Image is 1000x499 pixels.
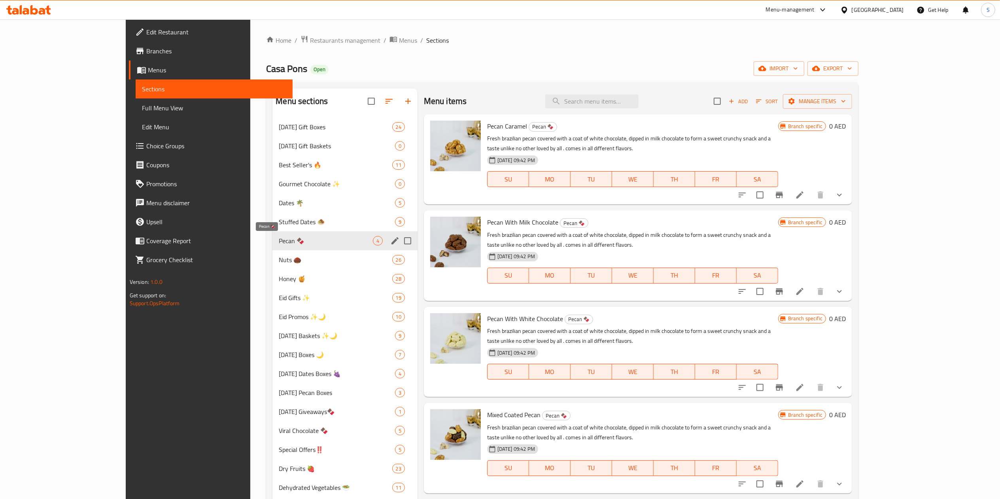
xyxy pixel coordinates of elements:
span: Dehydrated Vegetables 🥗 [279,483,392,492]
span: Promotions [146,179,286,189]
div: Menu-management [766,5,815,15]
span: Best Seller's 🔥 [279,160,392,170]
button: MO [529,364,571,380]
div: items [395,369,405,378]
span: Edit Menu [142,122,286,132]
button: Branch-specific-item [770,378,789,397]
div: [DATE] Giveaways🍫1 [272,402,417,421]
button: sort-choices [733,185,752,204]
button: delete [811,378,830,397]
span: Dates 🌴 [279,198,395,208]
span: Open [310,66,329,73]
a: Full Menu View [136,98,293,117]
a: Edit menu item [795,190,805,200]
span: Viral Chocolate 🍫 [279,426,395,435]
span: 24 [393,123,405,131]
div: items [395,350,405,359]
button: show more [830,378,849,397]
a: Coverage Report [129,231,293,250]
li: / [420,36,423,45]
span: Special Offers‼️ [279,445,395,454]
span: Add item [726,95,751,108]
span: Grocery Checklist [146,255,286,265]
span: Restaurants management [310,36,380,45]
li: / [295,36,297,45]
button: WE [612,268,654,284]
img: Pecan Caramel [430,121,481,171]
span: Pecan 🍫 [543,411,570,420]
div: items [373,236,383,246]
h6: 0 AED [829,121,846,132]
a: Edit Menu [136,117,293,136]
span: Select to update [752,187,768,203]
span: SA [740,366,775,378]
button: MO [529,460,571,476]
span: Branch specific [785,411,826,419]
span: TH [657,462,692,474]
div: Ramadan Baskets ✨🌙 [279,331,395,340]
span: 0 [395,142,405,150]
a: Edit Restaurant [129,23,293,42]
svg: Show Choices [835,190,844,200]
span: [DATE] Dates Boxes 🍇 [279,369,395,378]
a: Upsell [129,212,293,231]
span: [DATE] Gift Baskets [279,141,395,151]
button: Add [726,95,751,108]
button: SU [487,268,529,284]
div: Nuts 🌰26 [272,250,417,269]
span: Branch specific [785,123,826,130]
span: FR [698,366,733,378]
span: Get support on: [130,290,166,301]
div: [DATE] Gift Baskets0 [272,136,417,155]
span: 5 [395,446,405,454]
button: SU [487,460,529,476]
span: Pecan 🍫 [279,236,372,246]
button: FR [695,460,737,476]
button: MO [529,171,571,187]
div: [DATE] Baskets ✨🌙9 [272,326,417,345]
div: [DATE] Gift Boxes24 [272,117,417,136]
span: 9 [395,332,405,340]
button: SA [737,364,778,380]
div: Dehydrated Vegetables 🥗11 [272,478,417,497]
svg: Show Choices [835,383,844,392]
div: Eid Promos ✨🌙10 [272,307,417,326]
button: show more [830,474,849,493]
span: WE [615,366,650,378]
div: Stuffed Dates 🧆9 [272,212,417,231]
span: SA [740,462,775,474]
button: TU [571,364,612,380]
button: Branch-specific-item [770,474,789,493]
span: Manage items [789,96,846,106]
div: Pecan 🍫 [542,411,571,420]
button: SU [487,171,529,187]
div: items [395,179,405,189]
div: items [395,445,405,454]
button: import [754,61,804,76]
span: Branches [146,46,286,56]
span: TH [657,174,692,185]
button: sort-choices [733,282,752,301]
div: Ramadan Dates Boxes 🍇 [279,369,395,378]
span: Dry Fruits 🍓 [279,464,392,473]
span: Sections [142,84,286,94]
span: SU [491,270,526,281]
button: WE [612,460,654,476]
button: show more [830,282,849,301]
span: SA [740,174,775,185]
h6: 0 AED [829,313,846,324]
p: Fresh brazilian pecan covered with a coat of white chocolate, dipped in milk chocolate to form a ... [487,134,778,153]
span: 5 [395,427,405,435]
button: SA [737,460,778,476]
button: delete [811,185,830,204]
input: search [545,95,639,108]
a: Sections [136,79,293,98]
span: [DATE] Giveaways🍫 [279,407,395,416]
div: Diwali Gift Boxes [279,122,392,132]
button: Manage items [783,94,852,109]
span: Select to update [752,379,768,396]
div: Dates 🌴5 [272,193,417,212]
span: S [987,6,990,14]
p: Fresh brazilian pecan covered with a coat of white chocolate, dipped in milk chocolate to form a ... [487,230,778,250]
